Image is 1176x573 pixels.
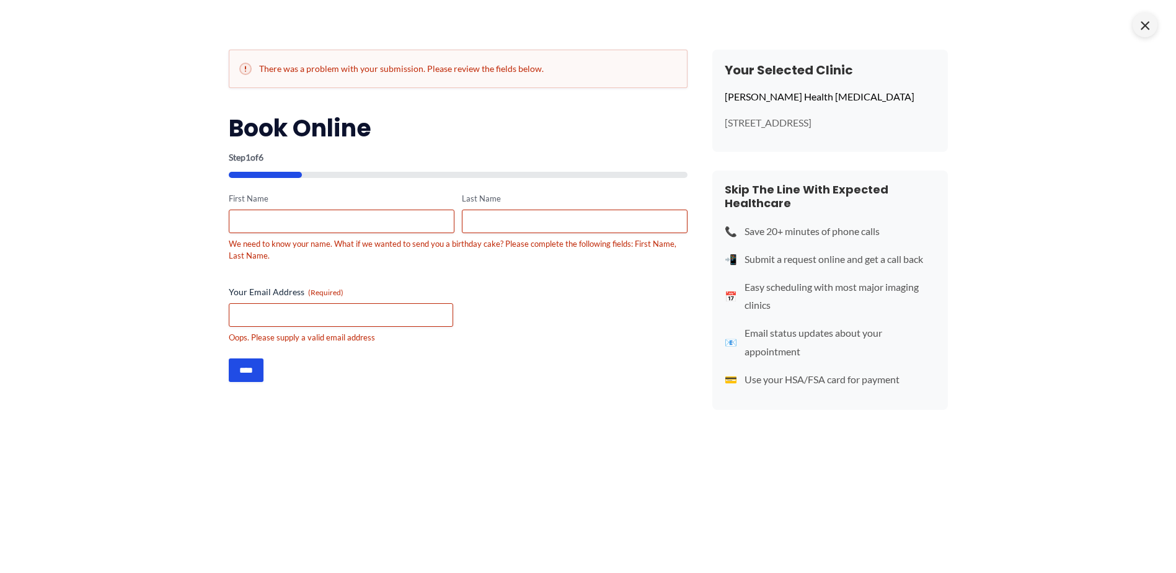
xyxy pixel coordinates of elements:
span: 1 [245,152,250,162]
li: Save 20+ minutes of phone calls [725,222,935,241]
p: [STREET_ADDRESS] [725,116,935,130]
span: 📞 [725,222,737,241]
label: First Name [229,193,454,205]
span: 📲 [725,250,737,269]
span: (Required) [308,288,343,297]
p: [PERSON_NAME] Health [MEDICAL_DATA] [725,87,935,106]
span: 📧 [725,333,737,352]
li: Easy scheduling with most major imaging clinics [725,278,935,314]
p: Step of [229,153,687,162]
div: We need to know your name. What if we wanted to send you a birthday cake? Please complete the fol... [229,238,687,261]
span: 📅 [725,287,737,306]
h2: There was a problem with your submission. Please review the fields below. [239,63,677,75]
span: 6 [259,152,263,162]
li: Email status updates about your appointment [725,324,935,360]
h4: Skip The Line With Expected Healthcare [725,183,935,210]
h2: Book Online [229,113,687,143]
label: Last Name [462,193,687,205]
h3: Your Selected Clinic [725,62,935,78]
div: Oops. Please supply a valid email address [229,332,687,344]
li: Use your HSA/FSA card for payment [725,370,935,389]
span: × [1133,12,1157,37]
label: Your Email Address [229,286,687,298]
span: 💳 [725,370,737,389]
li: Submit a request online and get a call back [725,250,935,269]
